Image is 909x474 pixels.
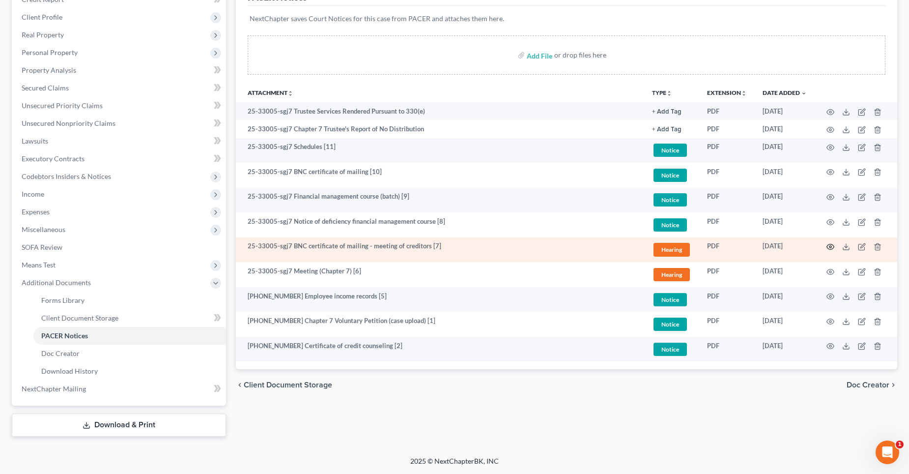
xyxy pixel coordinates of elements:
span: Forms Library [41,296,85,304]
td: [DATE] [755,237,815,263]
a: NextChapter Mailing [14,380,226,398]
a: Notice [652,192,691,208]
span: Client Document Storage [41,314,118,322]
td: 25-33005-sgj7 Notice of deficiency financial management course [8] [236,212,645,237]
a: Lawsuits [14,132,226,150]
td: 25-33005-sgj7 Meeting (Chapter 7) [6] [236,262,645,287]
span: Income [22,190,44,198]
a: Notice [652,217,691,233]
td: [PHONE_NUMBER] Chapter 7 Voluntary Petition (case upload) [1] [236,312,645,337]
span: Download History [41,367,98,375]
span: Client Profile [22,13,62,21]
a: Date Added expand_more [763,89,807,96]
a: Doc Creator [33,345,226,362]
td: PDF [699,212,755,237]
span: Executory Contracts [22,154,85,163]
td: [PHONE_NUMBER] Employee income records [5] [236,287,645,312]
span: Hearing [653,268,690,281]
a: Hearing [652,241,691,258]
div: or drop files here [554,50,606,60]
span: Lawsuits [22,137,48,145]
a: + Add Tag [652,124,691,134]
i: expand_more [801,90,807,96]
span: Unsecured Priority Claims [22,101,103,110]
a: Forms Library [33,292,226,309]
button: Doc Creator chevron_right [847,381,897,389]
a: Attachmentunfold_more [248,89,293,96]
span: Personal Property [22,48,78,57]
button: + Add Tag [652,109,682,115]
td: PDF [699,120,755,138]
td: PDF [699,262,755,287]
td: [DATE] [755,337,815,362]
a: Executory Contracts [14,150,226,168]
a: Hearing [652,267,691,283]
div: 2025 © NextChapterBK, INC [174,456,735,474]
a: Download & Print [12,414,226,437]
span: SOFA Review [22,243,62,251]
td: [DATE] [755,188,815,213]
button: TYPEunfold_more [652,90,672,96]
a: Unsecured Nonpriority Claims [14,115,226,132]
td: PDF [699,102,755,120]
td: 25-33005-sgj7 Financial management course (batch) [9] [236,188,645,213]
span: Miscellaneous [22,225,65,234]
td: PDF [699,312,755,337]
span: 1 [896,441,904,448]
a: Secured Claims [14,79,226,97]
span: Notice [653,318,687,331]
td: 25-33005-sgj7 Trustee Services Rendered Pursuant to 330(e) [236,102,645,120]
a: Extensionunfold_more [707,89,747,96]
span: Real Property [22,30,64,39]
td: [DATE] [755,312,815,337]
span: Notice [653,343,687,356]
span: Notice [653,293,687,306]
td: PDF [699,138,755,163]
span: Unsecured Nonpriority Claims [22,119,115,127]
span: Notice [653,218,687,232]
i: unfold_more [287,90,293,96]
a: + Add Tag [652,107,691,116]
span: Doc Creator [847,381,889,389]
a: Notice [652,142,691,158]
button: chevron_left Client Document Storage [236,381,332,389]
span: Notice [653,169,687,182]
i: chevron_left [236,381,244,389]
span: Means Test [22,261,56,269]
td: [DATE] [755,262,815,287]
span: Notice [653,193,687,207]
a: Notice [652,167,691,183]
td: PDF [699,188,755,213]
td: PDF [699,163,755,188]
td: [DATE] [755,102,815,120]
td: [DATE] [755,287,815,312]
td: [PHONE_NUMBER] Certificate of credit counseling [2] [236,337,645,362]
a: Client Document Storage [33,309,226,327]
i: chevron_right [889,381,897,389]
span: Codebtors Insiders & Notices [22,172,111,180]
td: [DATE] [755,212,815,237]
span: PACER Notices [41,331,88,340]
td: 25-33005-sgj7 Chapter 7 Trustee's Report of No Distribution [236,120,645,138]
a: Notice [652,316,691,332]
i: unfold_more [666,90,672,96]
span: Notice [653,144,687,157]
a: Notice [652,341,691,357]
span: Doc Creator [41,349,80,357]
td: [DATE] [755,120,815,138]
span: Expenses [22,207,50,216]
span: Additional Documents [22,278,91,287]
span: Client Document Storage [244,381,332,389]
a: Unsecured Priority Claims [14,97,226,115]
a: Property Analysis [14,61,226,79]
a: Download History [33,362,226,380]
a: PACER Notices [33,327,226,345]
p: NextChapter saves Court Notices for this case from PACER and attaches them here. [250,14,884,24]
a: SOFA Review [14,238,226,256]
td: [DATE] [755,163,815,188]
span: Property Analysis [22,66,76,74]
a: Notice [652,292,691,308]
td: 25-33005-sgj7 BNC certificate of mailing - meeting of creditors [7] [236,237,645,263]
span: Hearing [653,243,690,256]
span: NextChapter Mailing [22,385,86,393]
